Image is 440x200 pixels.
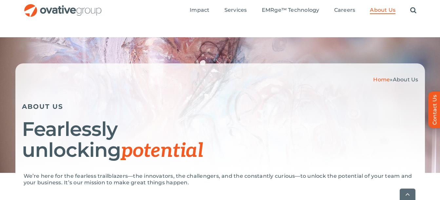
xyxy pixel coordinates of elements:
span: Services [224,7,247,13]
span: » [373,76,418,83]
a: OG_Full_horizontal_RGB [24,3,102,9]
a: About Us [370,7,395,14]
h1: Fearlessly unlocking [22,119,418,161]
a: Services [224,7,247,14]
a: Home [373,76,390,83]
h5: ABOUT US [22,103,418,110]
a: Careers [334,7,355,14]
span: About Us [370,7,395,13]
a: EMRge™ Technology [262,7,319,14]
a: Impact [190,7,209,14]
p: We’re here for the fearless trailblazers—the innovators, the challengers, and the constantly curi... [24,173,417,186]
span: Careers [334,7,355,13]
span: About Us [393,76,418,83]
span: Impact [190,7,209,13]
span: EMRge™ Technology [262,7,319,13]
span: potential [121,139,203,163]
a: Search [410,7,416,14]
